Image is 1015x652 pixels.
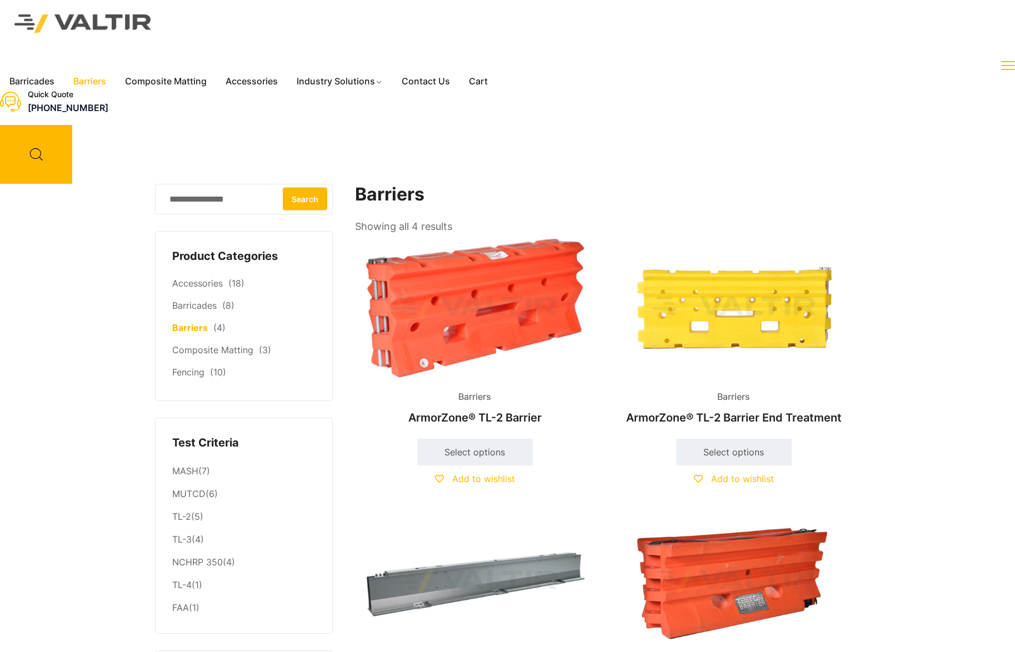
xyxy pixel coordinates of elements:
li: (1) [172,574,316,597]
a: TL-2 [172,511,191,522]
a: Accessories [172,278,223,289]
a: Industry Solutions [287,73,392,90]
a: Select options for “ArmorZone® TL-2 Barrier” [417,439,533,465]
li: (7) [172,460,316,483]
a: BarriersArmorZone® TL-2 Barrier End Treatment [614,236,854,430]
a: Barricades [172,300,217,311]
span: Add to wishlist [711,473,774,484]
a: Fencing [172,367,204,378]
a: Add to wishlist [435,471,515,488]
li: (4) [172,551,316,574]
a: Contact Us [392,73,459,90]
a: Composite Matting [172,344,253,355]
a: TL-4 [172,579,192,590]
a: Barriers [172,322,208,333]
h4: Product Categories [172,248,316,265]
span: (8) [222,300,234,311]
a: NCHRP 350 [172,556,223,568]
h4: Test Criteria [172,435,316,452]
span: Add to wishlist [452,473,515,484]
button: Search [283,188,327,210]
span: (10) [210,367,226,378]
h2: ArmorZone® TL-2 Barrier [355,405,595,430]
li: (6) [172,483,316,505]
a: MASH [172,465,198,477]
span: Barriers [709,389,758,405]
a: BarriersArmorZone® TL-2 Barrier [355,236,595,430]
span: (18) [228,278,244,289]
a: Cart [459,73,497,90]
li: (4) [172,528,316,551]
a: Barriers [64,73,116,90]
a: Add to wishlist [694,471,774,488]
h2: ArmorZone® TL-2 Barrier End Treatment [614,405,854,430]
a: Accessories [216,73,287,90]
a: Composite Matting [116,73,216,90]
a: [PHONE_NUMBER] [28,102,108,113]
h1: Barriers [355,184,855,205]
li: (5) [172,505,316,528]
a: MUTCD [172,488,206,499]
a: TL-3 [172,534,192,545]
span: (4) [213,322,226,333]
a: Select options for “ArmorZone® TL-2 Barrier End Treatment” [676,439,792,465]
span: (3) [259,344,271,355]
button: menu toggle [1001,58,1015,72]
li: (1) [172,597,316,617]
p: Showing all 4 results [355,217,452,236]
div: Quick Quote [28,90,108,99]
a: FAA [172,602,189,613]
span: Barriers [450,389,499,405]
